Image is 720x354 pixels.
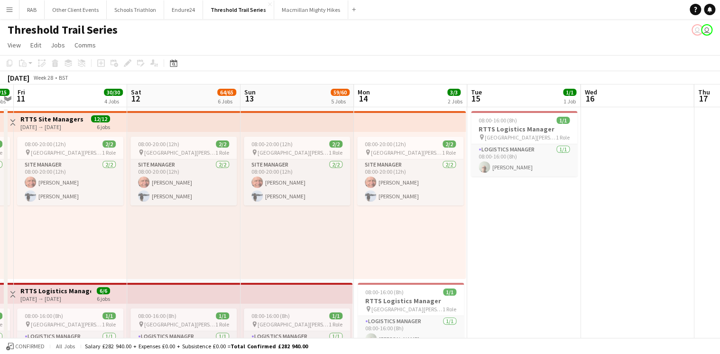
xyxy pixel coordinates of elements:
span: 08:00-20:00 (12h) [138,140,179,148]
span: 30/30 [104,89,123,96]
span: 1 Role [556,134,570,141]
span: Jobs [51,41,65,49]
app-card-role: Site Manager2/208:00-20:00 (12h)[PERSON_NAME][PERSON_NAME] [17,159,123,205]
div: 4 Jobs [104,97,122,104]
button: Confirmed [5,341,46,352]
span: Wed [584,88,597,96]
span: Sat [131,88,141,96]
span: 13 [243,93,256,104]
span: 08:00-16:00 (8h) [251,312,290,319]
span: 12 [129,93,141,104]
span: 08:00-16:00 (8h) [25,312,63,319]
div: Salary £282 940.00 + Expenses £0.00 + Subsistence £0.00 = [85,343,308,350]
span: 6/6 [97,287,110,294]
span: 08:00-20:00 (12h) [365,140,406,148]
app-job-card: 08:00-20:00 (12h)2/2 [GEOGRAPHIC_DATA][PERSON_NAME], [GEOGRAPHIC_DATA]1 RoleSite Manager2/208:00-... [17,137,123,205]
span: 08:00-16:00 (8h) [365,289,404,296]
span: 59/60 [331,89,350,96]
app-user-avatar: Liz Sutton [701,24,712,36]
span: 2/2 [102,140,116,148]
span: 1 Role [215,321,229,328]
app-job-card: 08:00-16:00 (8h)1/1RTTS Logistics Manager [GEOGRAPHIC_DATA][PERSON_NAME], [GEOGRAPHIC_DATA]1 Role... [471,111,577,177]
span: [GEOGRAPHIC_DATA][PERSON_NAME], [GEOGRAPHIC_DATA] [258,149,329,156]
span: 1/1 [556,117,570,124]
span: Week 28 [31,74,55,81]
span: 1 Role [102,321,116,328]
app-card-role: Logistics Manager1/108:00-16:00 (8h)[PERSON_NAME] [471,144,577,177]
span: 2/2 [329,140,342,148]
span: 08:00-16:00 (8h) [479,117,517,124]
div: [DATE] [8,73,29,83]
div: 6 jobs [97,294,110,302]
span: 1 Role [442,149,456,156]
div: [DATE] → [DATE] [20,123,83,130]
span: 11 [16,93,25,104]
span: 16 [583,93,597,104]
app-card-role: Logistics Manager1/108:00-16:00 (8h)[PERSON_NAME] [358,316,464,348]
button: Other Client Events [45,0,107,19]
span: 1 Role [443,306,456,313]
h3: RTTS Logistics Manager [471,125,577,133]
app-card-role: Site Manager2/208:00-20:00 (12h)[PERSON_NAME][PERSON_NAME] [244,159,350,205]
span: 1/1 [216,312,229,319]
span: 14 [356,93,370,104]
span: Fri [18,88,25,96]
span: [GEOGRAPHIC_DATA][PERSON_NAME], [GEOGRAPHIC_DATA] [144,149,215,156]
div: [DATE] → [DATE] [20,295,91,302]
span: 1 Role [102,149,116,156]
span: 64/65 [217,89,236,96]
span: Mon [358,88,370,96]
h3: RTTS Logistics Manager [20,287,91,295]
span: 1 Role [329,149,342,156]
span: 3/3 [447,89,461,96]
span: All jobs [54,343,77,350]
span: 1 Role [215,149,229,156]
span: Total Confirmed £282 940.00 [231,343,308,350]
button: RAB [19,0,45,19]
h1: Threshold Trail Series [8,23,118,37]
span: 1/1 [102,312,116,319]
app-job-card: 08:00-20:00 (12h)2/2 [GEOGRAPHIC_DATA][PERSON_NAME], [GEOGRAPHIC_DATA]1 RoleSite Manager2/208:00-... [357,137,463,205]
span: 1/1 [563,89,576,96]
span: [GEOGRAPHIC_DATA][PERSON_NAME], [GEOGRAPHIC_DATA] [258,321,329,328]
h3: RTTS Site Managers [20,115,83,123]
span: Edit [30,41,41,49]
span: [GEOGRAPHIC_DATA][PERSON_NAME], [GEOGRAPHIC_DATA] [485,134,556,141]
span: 08:00-20:00 (12h) [251,140,293,148]
button: Endure24 [164,0,203,19]
app-job-card: 08:00-16:00 (8h)1/1RTTS Logistics Manager [GEOGRAPHIC_DATA][PERSON_NAME], [GEOGRAPHIC_DATA]1 Role... [358,283,464,348]
span: Thu [698,88,710,96]
div: 2 Jobs [448,97,462,104]
span: 2/2 [216,140,229,148]
div: 6 Jobs [218,97,236,104]
a: Jobs [47,39,69,51]
span: 1/1 [329,312,342,319]
button: Macmillan Mighty Hikes [274,0,348,19]
div: BST [59,74,68,81]
a: Edit [27,39,45,51]
h3: RTTS Logistics Manager [358,297,464,305]
div: 6 jobs [97,122,110,130]
a: Comms [71,39,100,51]
span: [GEOGRAPHIC_DATA][PERSON_NAME], [GEOGRAPHIC_DATA] [371,306,443,313]
span: 08:00-20:00 (12h) [25,140,66,148]
span: [GEOGRAPHIC_DATA][PERSON_NAME], [GEOGRAPHIC_DATA] [31,321,102,328]
span: [GEOGRAPHIC_DATA][PERSON_NAME], [GEOGRAPHIC_DATA] [144,321,215,328]
app-job-card: 08:00-20:00 (12h)2/2 [GEOGRAPHIC_DATA][PERSON_NAME], [GEOGRAPHIC_DATA]1 RoleSite Manager2/208:00-... [130,137,237,205]
span: Sun [244,88,256,96]
a: View [4,39,25,51]
div: 5 Jobs [331,97,349,104]
span: 1 Role [329,321,342,328]
app-job-card: 08:00-20:00 (12h)2/2 [GEOGRAPHIC_DATA][PERSON_NAME], [GEOGRAPHIC_DATA]1 RoleSite Manager2/208:00-... [244,137,350,205]
span: 15 [470,93,482,104]
span: 12/12 [91,115,110,122]
app-card-role: Site Manager2/208:00-20:00 (12h)[PERSON_NAME][PERSON_NAME] [130,159,237,205]
span: Tue [471,88,482,96]
span: [GEOGRAPHIC_DATA][PERSON_NAME], [GEOGRAPHIC_DATA] [371,149,442,156]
